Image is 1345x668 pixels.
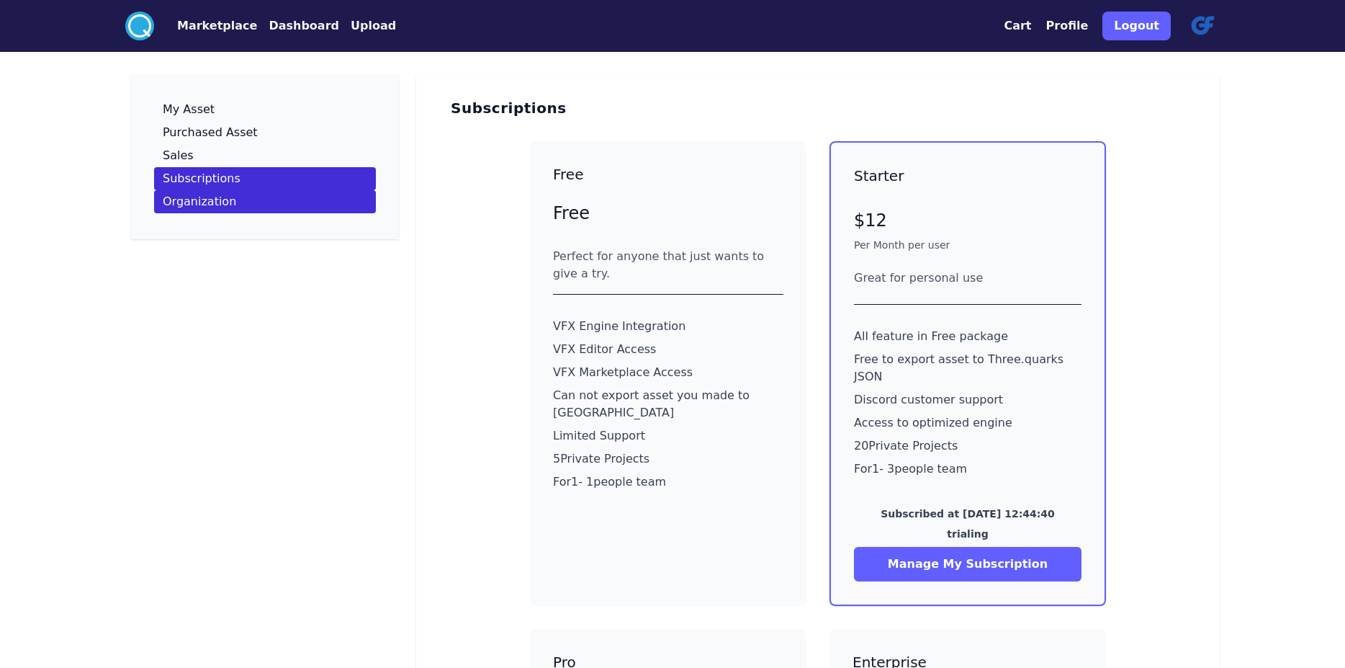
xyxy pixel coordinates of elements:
[1004,17,1031,35] button: Cart
[854,437,1081,455] p: 20 Private Projects
[854,414,1081,432] p: Access to optimized engine
[163,196,236,208] p: Organization
[553,387,783,422] p: Can not export asset you made to [GEOGRAPHIC_DATA]
[553,248,783,282] div: Perfect for anyone that just wants to give a try.
[154,167,376,190] a: Subscriptions
[163,127,258,138] p: Purchased Asset
[154,190,376,213] a: Organization
[854,351,1081,386] p: Free to export asset to Three.quarks JSON
[854,507,1081,521] p: Subscribed at [DATE] 12:44:40
[854,238,1081,252] p: Per Month per user
[553,473,783,491] p: For 1 - 1 people team
[553,164,783,184] h3: Free
[1102,12,1171,40] button: Logout
[177,17,257,35] button: Marketplace
[854,166,1081,186] h3: Starter
[154,121,376,144] a: Purchased Asset
[163,173,240,184] p: Subscriptions
[854,391,1081,409] p: Discord customer support
[553,450,783,468] p: 5 Private Projects
[269,17,339,35] button: Dashboard
[154,144,376,167] a: Sales
[854,328,1081,345] p: All feature in Free package
[553,318,783,335] p: VFX Engine Integration
[854,527,1081,541] p: trialing
[553,341,783,358] p: VFX Editor Access
[553,202,783,225] p: Free
[1046,17,1089,35] button: Profile
[1102,6,1171,46] a: Logout
[154,98,376,121] a: My Asset
[1185,9,1220,43] img: profile
[339,17,396,35] a: Upload
[163,104,215,115] p: My Asset
[854,270,1081,287] div: Great for personal use
[163,150,194,161] p: Sales
[553,364,783,381] p: VFX Marketplace Access
[854,209,1081,232] p: $12
[854,460,1081,478] p: For 1 - 3 people team
[451,98,567,118] h3: Subscriptions
[854,547,1081,582] button: Manage My Subscription
[154,17,257,35] a: Marketplace
[553,427,783,445] p: Limited Support
[257,17,339,35] a: Dashboard
[351,17,396,35] button: Upload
